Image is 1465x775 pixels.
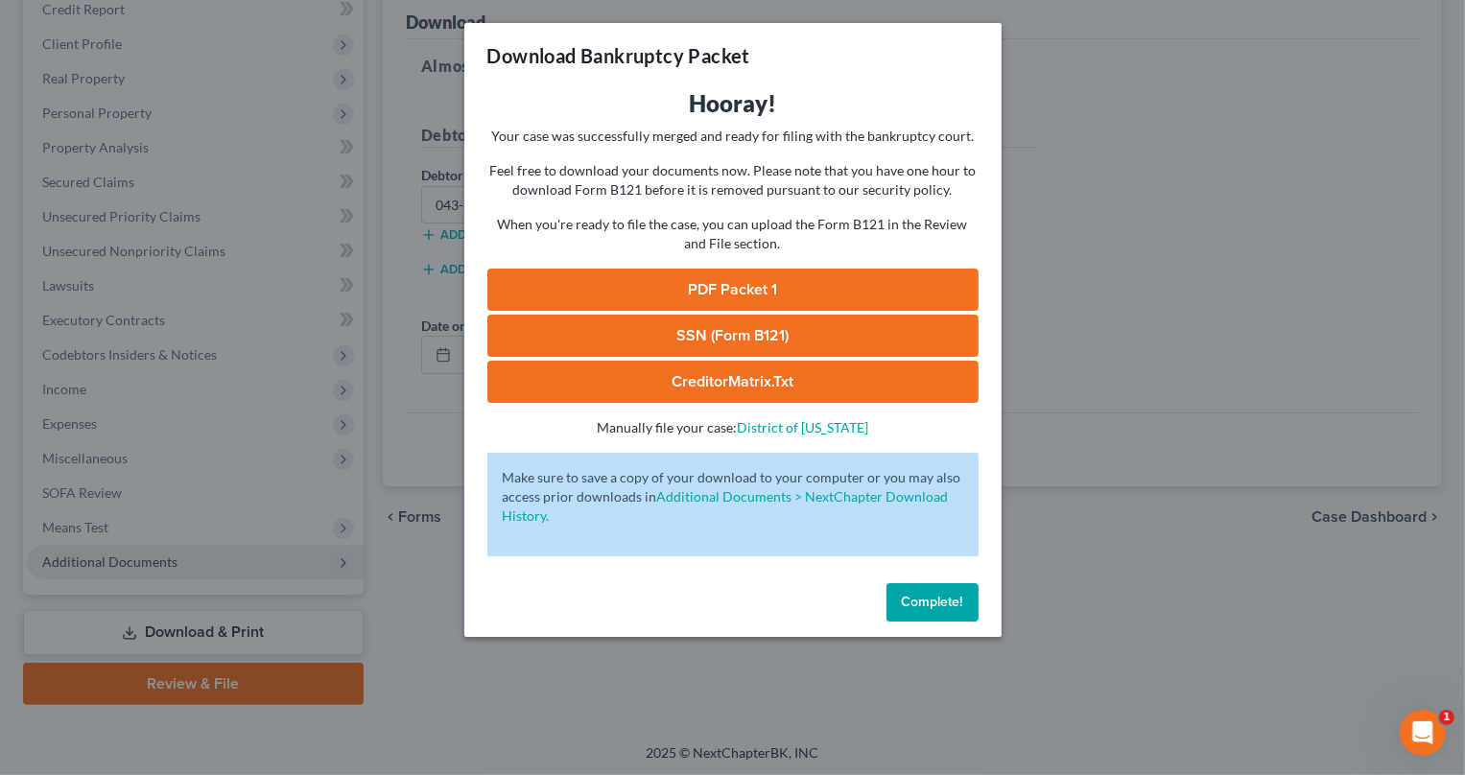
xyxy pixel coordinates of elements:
p: Manually file your case: [487,418,979,437]
h3: Hooray! [487,88,979,119]
p: Make sure to save a copy of your download to your computer or you may also access prior downloads in [503,468,963,526]
span: 1 [1439,710,1454,725]
a: SSN (Form B121) [487,315,979,357]
p: Feel free to download your documents now. Please note that you have one hour to download Form B12... [487,161,979,200]
a: Additional Documents > NextChapter Download History. [503,488,949,524]
a: CreditorMatrix.txt [487,361,979,403]
span: Complete! [902,594,963,610]
a: District of [US_STATE] [737,419,868,435]
p: Your case was successfully merged and ready for filing with the bankruptcy court. [487,127,979,146]
p: When you're ready to file the case, you can upload the Form B121 in the Review and File section. [487,215,979,253]
h3: Download Bankruptcy Packet [487,42,750,69]
a: PDF Packet 1 [487,269,979,311]
iframe: Intercom live chat [1400,710,1446,756]
button: Complete! [886,583,979,622]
